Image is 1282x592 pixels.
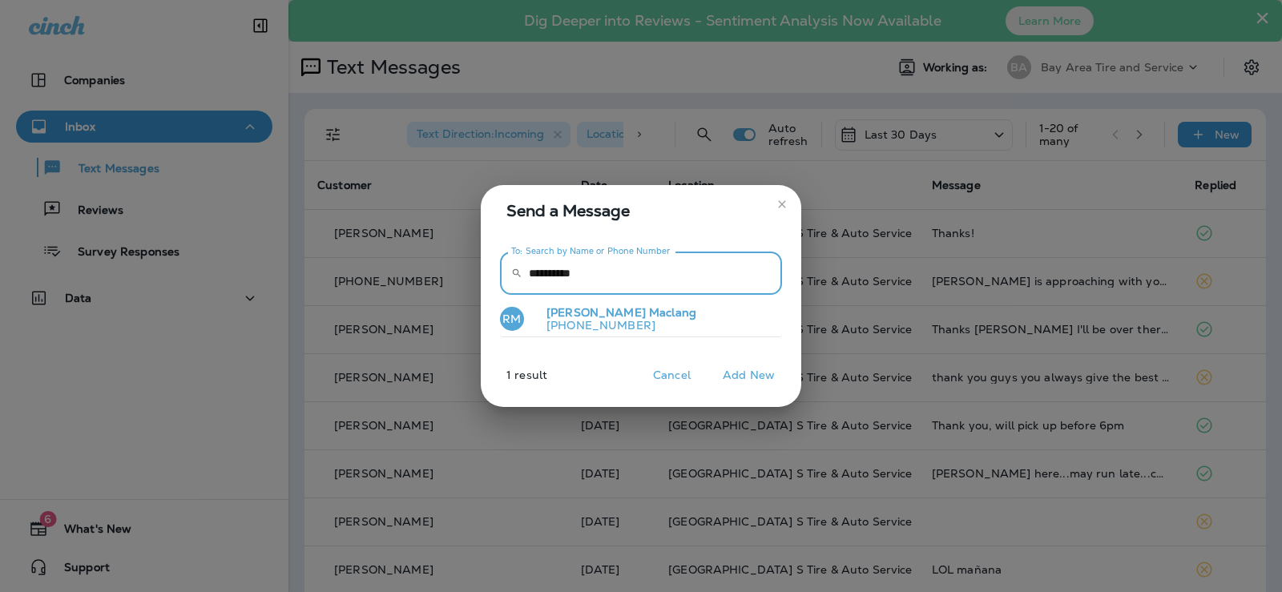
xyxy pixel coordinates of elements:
span: [PERSON_NAME] [546,305,646,320]
button: Add New [715,363,783,388]
button: close [769,191,795,217]
button: RM[PERSON_NAME] Maclang[PHONE_NUMBER] [500,301,782,338]
div: RM [500,307,524,331]
p: 1 result [474,368,547,394]
p: [PHONE_NUMBER] [534,319,696,332]
button: Cancel [642,363,702,388]
span: Maclang [649,305,696,320]
label: To: Search by Name or Phone Number [511,245,671,257]
span: Send a Message [506,198,782,224]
